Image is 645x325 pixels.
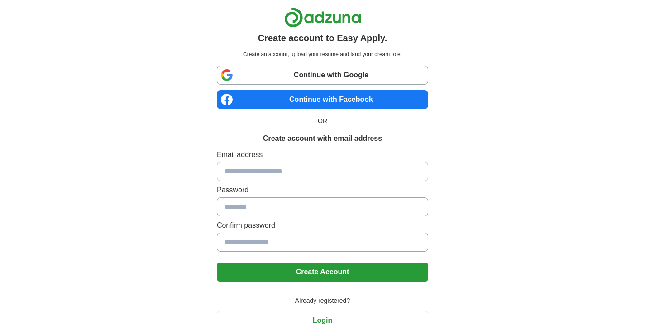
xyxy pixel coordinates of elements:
label: Email address [217,149,428,160]
p: Create an account, upload your resume and land your dream role. [219,50,426,58]
a: Login [217,316,428,324]
button: Create Account [217,263,428,282]
span: OR [312,116,333,126]
h1: Create account to Easy Apply. [258,31,387,45]
label: Confirm password [217,220,428,231]
h1: Create account with email address [263,133,382,144]
img: Adzuna logo [284,7,361,28]
span: Already registered? [290,296,355,306]
a: Continue with Facebook [217,90,428,109]
label: Password [217,185,428,196]
a: Continue with Google [217,66,428,85]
